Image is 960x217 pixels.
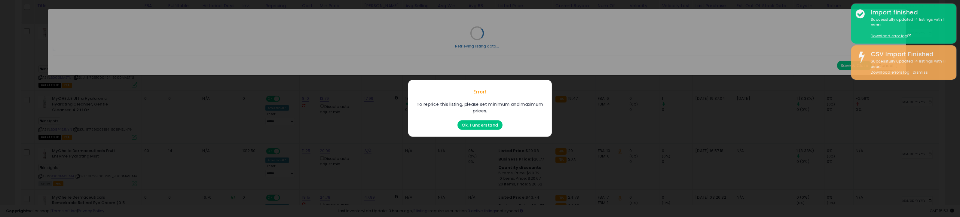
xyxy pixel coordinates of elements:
[408,83,552,101] div: Error!
[871,70,910,75] a: Download errors log
[913,70,928,75] u: Dismiss
[866,8,952,17] div: Import finished
[411,101,549,114] div: To reprice this listing, please set minimum and maximum prices.
[871,33,911,38] a: Download error log
[866,50,952,59] div: CSV Import Finished
[866,17,952,39] div: Successfully updated 14 listings with 11 errors.
[866,59,952,75] div: Successfully updated 14 listings with 11 errors.
[457,121,503,130] button: Ok, I understand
